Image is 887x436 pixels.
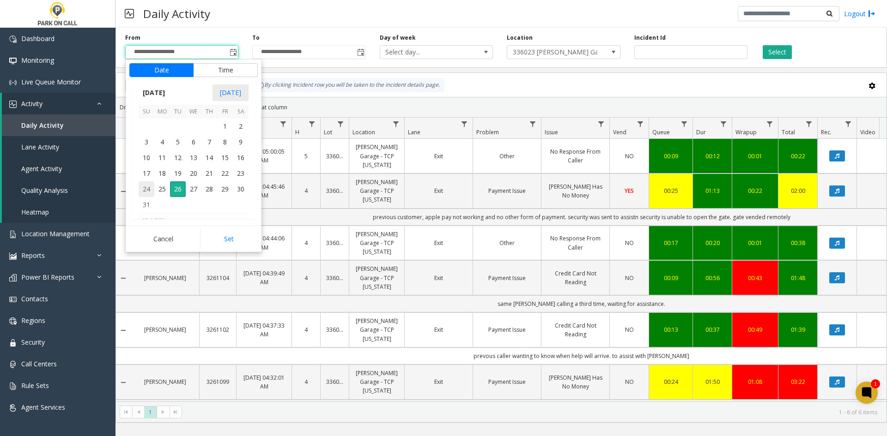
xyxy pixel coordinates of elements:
span: Wrapup [735,128,757,136]
div: 03:22 [784,377,812,386]
button: Set [200,229,258,249]
a: 00:01 [738,239,772,247]
td: Tuesday, August 19, 2025 [170,166,186,181]
span: Live Queue Monitor [21,78,81,86]
span: Security [21,338,45,346]
a: [DATE] 04:45:46 AM [242,182,286,200]
a: 00:37 [699,325,726,334]
span: 6 [186,134,201,150]
span: 15 [217,150,233,166]
th: We [186,105,201,119]
div: 02:00 [784,186,812,195]
a: H Filter Menu [306,118,318,130]
a: Wrapup Filter Menu [764,118,776,130]
a: 00:22 [784,152,812,161]
div: 1 [871,379,880,388]
img: pageIcon [125,2,134,25]
a: [PERSON_NAME] Garage - TCP [US_STATE] [355,230,399,257]
a: [PERSON_NAME] [136,377,194,386]
td: Tuesday, August 26, 2025 [170,181,186,197]
td: Monday, August 18, 2025 [154,166,170,181]
a: Lane Activity [2,136,115,158]
a: Other [479,152,535,161]
a: [PERSON_NAME] Garage - TCP [US_STATE] [355,143,399,169]
div: 01:39 [784,325,812,334]
span: Location Management [21,229,90,238]
a: Logout [844,9,875,18]
td: Saturday, August 2, 2025 [233,119,249,134]
td: Wednesday, August 27, 2025 [186,181,201,197]
span: Lane Activity [21,143,59,151]
span: NO [625,239,634,247]
a: NO [615,239,643,247]
span: Daily Activity [21,121,64,130]
div: 00:24 [655,377,687,386]
label: Day of week [380,34,416,42]
a: 00:22 [738,186,772,195]
a: Location Filter Menu [390,118,402,130]
a: 4 [298,325,315,334]
td: Friday, August 22, 2025 [217,166,233,181]
a: 01:50 [699,377,726,386]
label: Location [507,34,533,42]
td: Friday, August 15, 2025 [217,150,233,166]
a: Exit [410,239,467,247]
td: Wednesday, August 13, 2025 [186,150,201,166]
th: Su [139,105,154,119]
th: Th [201,105,217,119]
a: NO [615,325,643,334]
td: Sunday, August 24, 2025 [139,181,154,197]
span: Total [782,128,795,136]
span: Problem [476,128,499,136]
span: Toggle popup [228,46,238,59]
a: Quality Analysis [2,179,115,201]
a: 00:01 [738,152,772,161]
a: 00:13 [655,325,687,334]
td: Tuesday, August 12, 2025 [170,150,186,166]
span: NO [625,274,634,282]
label: From [125,34,140,42]
a: Exit [410,377,467,386]
span: 13 [186,150,201,166]
span: Dashboard [21,34,55,43]
span: 9 [233,134,249,150]
div: 01:08 [738,377,772,386]
a: Heatmap [2,201,115,223]
a: Collapse Details [116,379,131,386]
a: 01:48 [784,274,812,282]
a: Lane Filter Menu [458,118,471,130]
a: Exit [410,325,467,334]
a: [PERSON_NAME] Garage - TCP [US_STATE] [355,369,399,395]
span: NO [625,152,634,160]
img: 'icon' [9,252,17,260]
label: Incident Id [634,34,666,42]
img: 'icon' [9,101,17,108]
a: Agent Activity [2,158,115,179]
span: 10 [139,150,154,166]
div: 00:49 [738,325,772,334]
span: 5 [170,134,186,150]
span: 27 [186,181,201,197]
button: Select [763,45,792,59]
a: 00:12 [699,152,726,161]
td: Monday, August 11, 2025 [154,150,170,166]
a: No Response From Caller [547,234,604,251]
span: Rec. [821,128,832,136]
span: 18 [154,166,170,181]
th: Sa [233,105,249,119]
span: 28 [201,181,217,197]
h3: Daily Activity [139,2,215,25]
td: Saturday, August 30, 2025 [233,181,249,197]
a: 00:20 [699,239,726,247]
span: Location [352,128,375,136]
a: Collapse Details [116,327,131,334]
a: 336023 [326,377,343,386]
a: Collapse Details [116,188,131,195]
a: [PERSON_NAME] Garage - TCP [US_STATE] [355,264,399,291]
div: 00:09 [655,152,687,161]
